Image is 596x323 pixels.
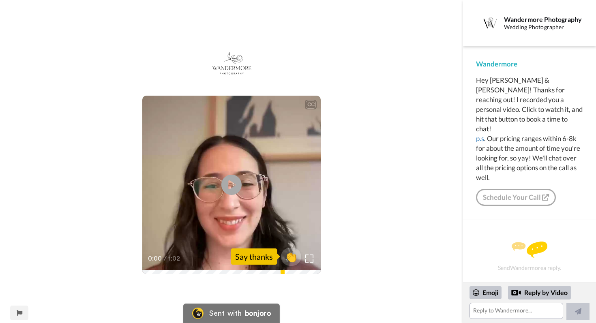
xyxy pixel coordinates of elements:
img: Profile Image [480,13,500,33]
div: Emoji [470,286,502,299]
a: Schedule Your Call [476,189,556,206]
div: CC [306,101,316,109]
img: Full screen [305,255,313,263]
span: 0:00 [148,254,162,263]
div: Say thanks [231,248,277,265]
span: / [164,254,167,263]
div: Reply by Video [508,286,571,299]
span: 👏 [281,250,301,263]
div: bonjoro [245,310,271,317]
button: 👏 [281,248,301,266]
a: Bonjoro LogoSent withbonjoro [183,304,280,323]
div: Wandermore [476,59,583,69]
div: Send Wandermore a reply. [474,234,585,278]
div: Sent with [209,310,242,317]
a: p.s [476,134,484,143]
img: message.svg [512,242,547,258]
div: Wandermore Photography [504,15,583,23]
img: Bonjoro Logo [192,308,204,319]
div: Reply by Video [511,288,521,297]
div: Hey [PERSON_NAME] & [PERSON_NAME]! Thanks for reaching out! I recorded you a personal video. Clic... [476,75,583,182]
span: 1:02 [168,254,182,263]
div: Wedding Photographer [504,24,583,31]
img: f4f200f9-62d1-474a-affc-ce3b468414f3 [207,47,257,79]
